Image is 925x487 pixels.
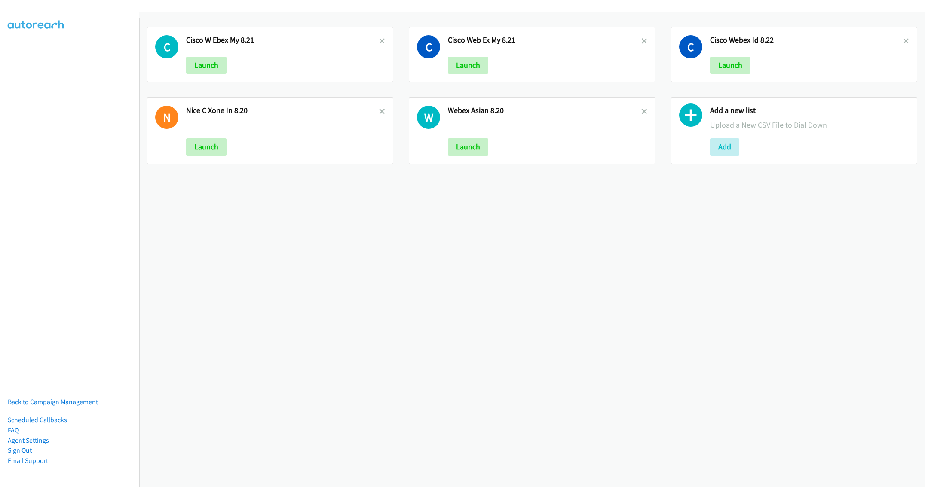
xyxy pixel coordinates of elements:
[8,426,19,434] a: FAQ
[8,398,98,406] a: Back to Campaign Management
[155,106,178,129] h1: N
[417,106,440,129] h1: W
[417,35,440,58] h1: C
[186,138,227,155] button: Launch
[710,119,909,131] p: Upload a New CSV File to Dial Down
[710,35,903,45] h2: Cisco Webex Id 8.22
[8,436,49,444] a: Agent Settings
[155,35,178,58] h1: C
[8,457,48,465] a: Email Support
[8,446,32,454] a: Sign Out
[900,209,925,277] iframe: Resource Center
[448,106,641,116] h2: Webex Asian 8.20
[852,450,919,481] iframe: Checklist
[710,138,739,155] button: Add
[8,416,67,424] a: Scheduled Callbacks
[448,57,488,74] button: Launch
[679,35,702,58] h1: C
[186,106,379,116] h2: Nice C Xone In 8.20
[186,35,379,45] h2: Cisco W Ebex My 8.21
[710,106,909,116] h2: Add a new list
[710,57,750,74] button: Launch
[448,35,641,45] h2: Cisco Web Ex My 8.21
[186,57,227,74] button: Launch
[448,138,488,155] button: Launch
